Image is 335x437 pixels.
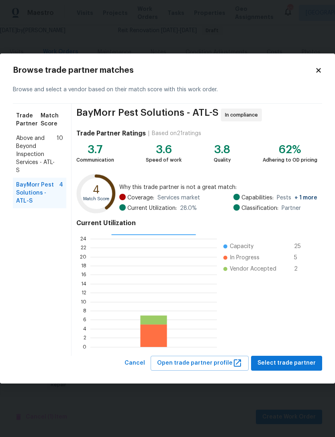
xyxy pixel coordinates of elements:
div: Adhering to OD pricing [263,156,317,164]
span: 28.0 % [180,204,197,212]
span: Why this trade partner is not a great match: [119,183,317,191]
text: 22 [81,245,86,250]
div: Based on 21 ratings [152,129,201,137]
span: Coverage: [127,194,154,202]
span: Trade Partner [16,112,41,128]
div: 3.6 [146,146,182,154]
span: Services market [157,194,200,202]
div: | [146,129,152,137]
span: Vendor Accepted [230,265,276,273]
span: BayMorr Pest Solutions - ATL-S [76,109,219,121]
span: In Progress [230,254,259,262]
text: 16 [81,272,86,277]
span: Open trade partner profile [157,358,242,368]
text: 2 [84,335,86,340]
text: 20 [80,254,86,259]
text: 0 [83,345,86,349]
button: Cancel [121,356,148,371]
text: 6 [83,317,86,322]
span: + 1 more [294,195,317,201]
text: 4 [93,185,100,196]
div: Browse and select a vendor based on their match score with this work order. [13,76,322,104]
text: 4 [83,326,86,331]
span: 25 [294,242,307,250]
span: Pests [277,194,317,202]
span: Above and Beyond Inspection Services - ATL-S [16,134,57,174]
span: In compliance [225,111,261,119]
text: 24 [80,236,86,241]
text: 12 [82,290,86,295]
div: Speed of work [146,156,182,164]
button: Open trade partner profile [151,356,249,371]
h4: Trade Partner Ratings [76,129,146,137]
div: 3.8 [214,146,231,154]
text: Match Score [83,197,109,201]
h2: Browse trade partner matches [13,66,315,74]
span: 5 [294,254,307,262]
div: Quality [214,156,231,164]
text: 10 [81,300,86,304]
span: 2 [294,265,307,273]
span: Select trade partner [257,358,316,368]
span: 4 [59,181,63,205]
span: BayMorr Pest Solutions - ATL-S [16,181,59,205]
div: Communication [76,156,114,164]
button: Select trade partner [251,356,322,371]
text: 8 [83,308,86,313]
div: 62% [263,146,317,154]
span: Classification: [241,204,278,212]
span: 10 [57,134,63,174]
span: Capabilities: [241,194,274,202]
text: 14 [81,281,86,286]
text: 18 [81,263,86,268]
span: Current Utilization: [127,204,177,212]
span: Capacity [230,242,253,250]
span: Match Score [41,112,63,128]
h4: Current Utilization [76,219,317,227]
span: Cancel [125,358,145,368]
div: 3.7 [76,146,114,154]
span: Partner [282,204,301,212]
